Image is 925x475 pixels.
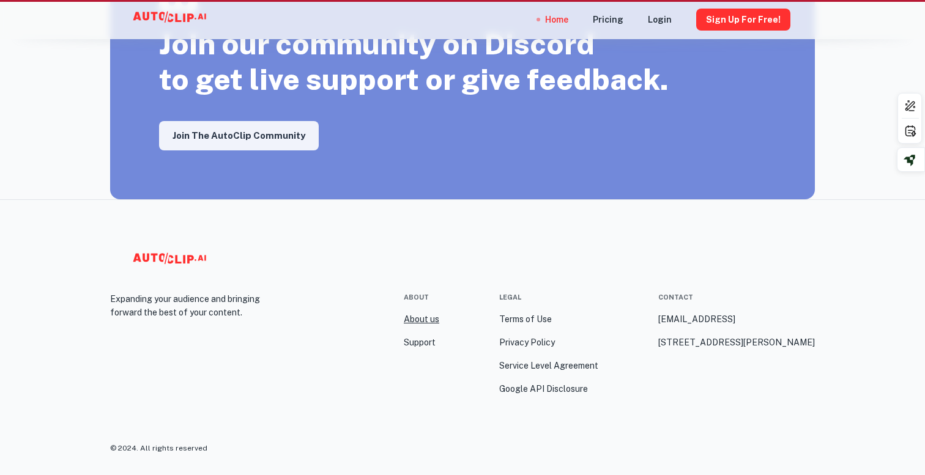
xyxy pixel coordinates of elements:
[499,292,521,303] div: Legal
[499,359,598,372] a: Service Level Agreement
[110,292,286,319] p: Expanding your audience and bringing forward the best of your content.
[499,312,552,326] a: Terms of Use
[658,292,693,303] div: Contact
[159,121,319,150] a: Join the AutoClip Community
[658,312,735,326] a: [EMAIL_ADDRESS]
[658,336,815,349] a: [STREET_ADDRESS][PERSON_NAME]
[499,382,588,396] a: Google API Disclosure
[404,292,429,303] div: About
[404,336,436,349] a: Support
[696,9,790,31] button: Sign Up for free!
[404,312,439,326] a: About us
[499,336,555,349] a: Privacy Policy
